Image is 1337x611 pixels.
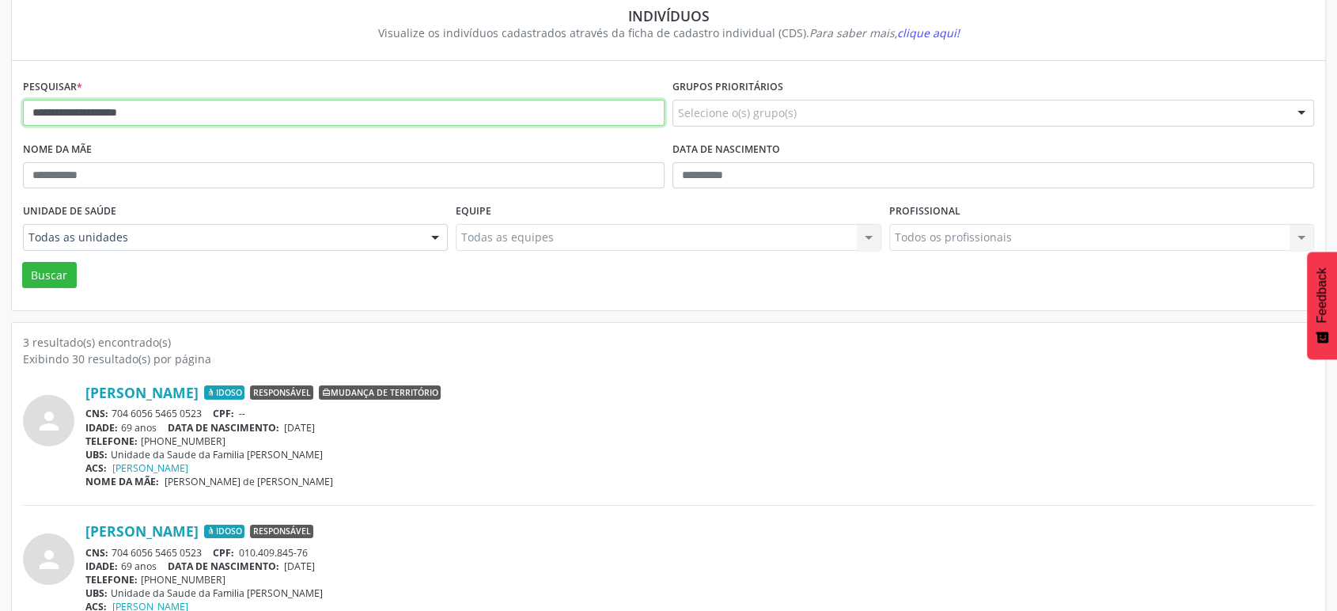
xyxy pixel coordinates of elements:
[204,525,244,539] span: Idoso
[672,75,783,100] label: Grupos prioritários
[85,384,199,401] a: [PERSON_NAME]
[112,461,188,475] a: [PERSON_NAME]
[284,421,315,435] span: [DATE]
[284,560,315,573] span: [DATE]
[897,25,960,40] span: clique aqui!
[168,421,279,435] span: DATA DE NASCIMENTO:
[23,138,92,162] label: Nome da mãe
[85,407,108,420] span: CNS:
[22,262,77,289] button: Buscar
[85,435,1314,448] div: [PHONE_NUMBER]
[23,351,1314,367] div: Exibindo 30 resultado(s) por página
[85,448,108,461] span: UBS:
[85,448,1314,461] div: Unidade da Saude da Familia [PERSON_NAME]
[28,230,415,245] span: Todas as unidades
[85,573,138,586] span: TELEFONE:
[85,407,1314,420] div: 704 6056 5465 0523
[672,138,780,162] label: Data de nascimento
[85,435,138,448] span: TELEFONE:
[85,421,1314,435] div: 69 anos
[165,475,333,488] span: [PERSON_NAME] de [PERSON_NAME]
[85,546,108,560] span: CNS:
[319,385,441,400] span: Mudança de território
[85,560,118,573] span: IDADE:
[1307,252,1337,359] button: Feedback - Mostrar pesquisa
[85,573,1314,586] div: [PHONE_NUMBER]
[678,104,797,121] span: Selecione o(s) grupo(s)
[239,407,245,420] span: --
[34,7,1303,25] div: Indivíduos
[250,385,313,400] span: Responsável
[85,586,108,600] span: UBS:
[213,546,234,560] span: CPF:
[456,199,491,224] label: Equipe
[85,522,199,540] a: [PERSON_NAME]
[85,421,118,435] span: IDADE:
[1315,268,1329,323] span: Feedback
[239,546,308,560] span: 010.409.845-76
[34,25,1303,41] div: Visualize os indivíduos cadastrados através da ficha de cadastro individual (CDS).
[85,560,1314,573] div: 69 anos
[250,525,313,539] span: Responsável
[85,546,1314,560] div: 704 6056 5465 0523
[23,199,116,224] label: Unidade de saúde
[213,407,234,420] span: CPF:
[35,407,63,435] i: person
[85,475,159,488] span: NOME DA MÃE:
[85,586,1314,600] div: Unidade da Saude da Familia [PERSON_NAME]
[889,199,960,224] label: Profissional
[168,560,279,573] span: DATA DE NASCIMENTO:
[204,385,244,400] span: Idoso
[23,75,82,100] label: Pesquisar
[85,461,107,475] span: ACS:
[23,334,1314,351] div: 3 resultado(s) encontrado(s)
[809,25,960,40] i: Para saber mais,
